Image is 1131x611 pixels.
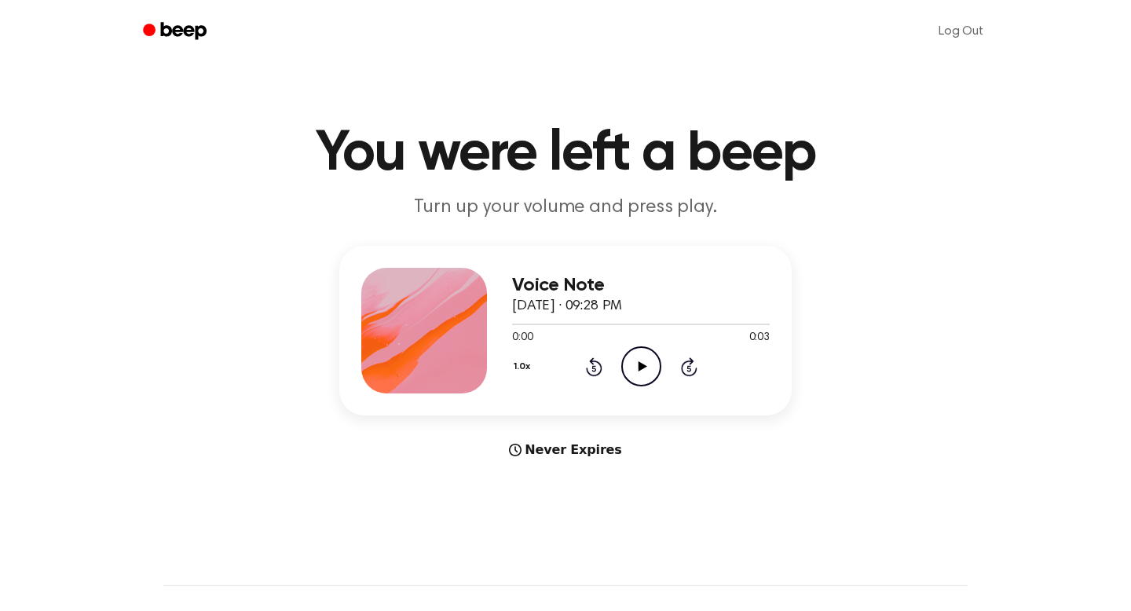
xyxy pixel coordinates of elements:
button: 1.0x [512,353,536,380]
p: Turn up your volume and press play. [264,195,867,221]
span: [DATE] · 09:28 PM [512,299,622,313]
a: Log Out [923,13,999,50]
span: 0:03 [749,330,770,346]
a: Beep [132,16,221,47]
h1: You were left a beep [163,126,968,182]
div: Never Expires [339,441,792,459]
h3: Voice Note [512,275,770,296]
span: 0:00 [512,330,533,346]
